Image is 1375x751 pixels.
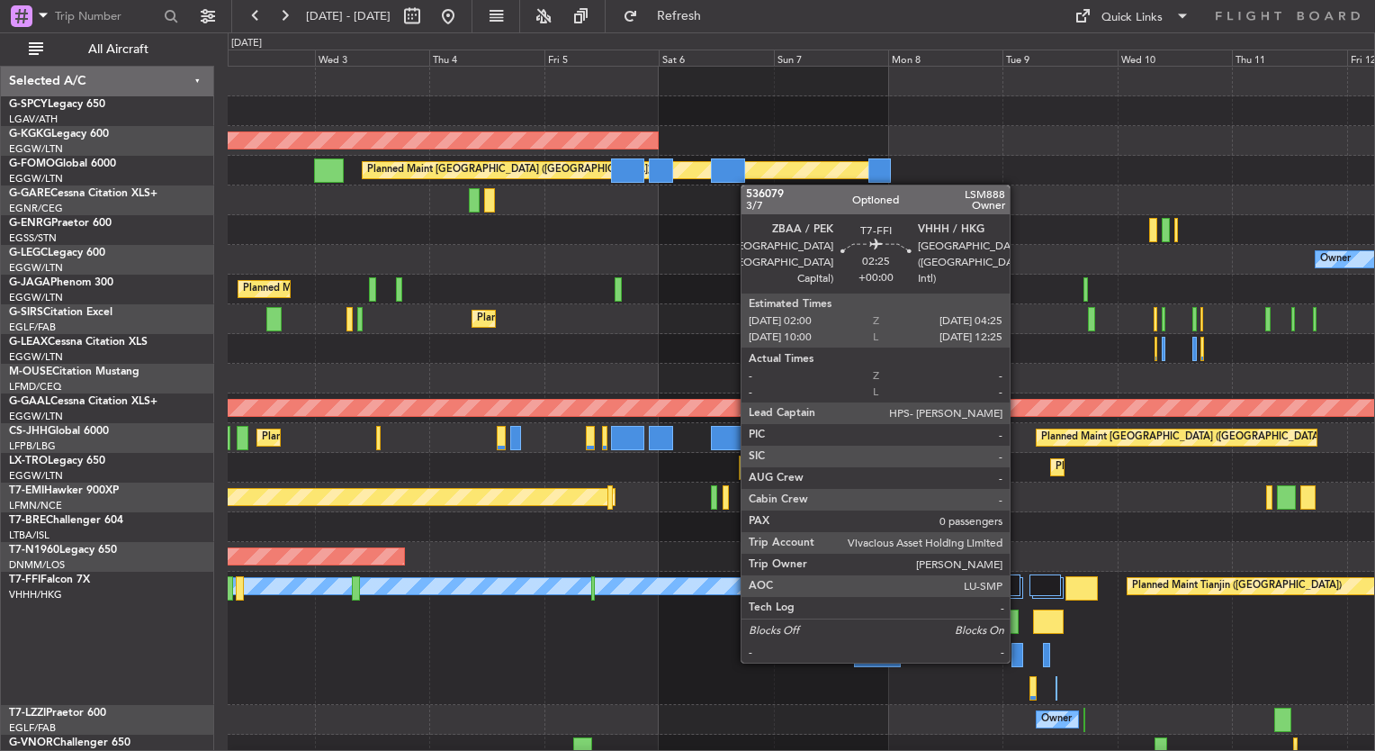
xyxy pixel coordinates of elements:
div: Fri 5 [544,50,659,66]
button: Quick Links [1065,2,1199,31]
span: G-LEAX [9,337,48,348]
span: Refresh [642,10,717,23]
span: CS-JHH [9,426,48,437]
a: LFMD/CEQ [9,380,61,394]
div: Planned Maint [GEOGRAPHIC_DATA] ([GEOGRAPHIC_DATA]) [1041,424,1325,451]
a: EGLF/FAB [9,321,56,334]
a: LTBA/ISL [9,529,49,542]
span: G-ENRG [9,218,51,229]
a: EGSS/STN [9,231,57,245]
div: Planned Maint Tianjin ([GEOGRAPHIC_DATA]) [1132,573,1342,600]
a: CS-JHHGlobal 6000 [9,426,109,437]
a: VHHH/HKG [9,588,62,602]
div: Quick Links [1101,9,1163,27]
span: G-GAAL [9,396,50,407]
div: Wed 10 [1118,50,1232,66]
div: Planned Maint [GEOGRAPHIC_DATA] ([GEOGRAPHIC_DATA]) [367,157,651,184]
a: G-SIRSCitation Excel [9,307,112,318]
div: Tue 2 [200,50,314,66]
div: Planned Maint [GEOGRAPHIC_DATA] ([GEOGRAPHIC_DATA]) [243,276,526,303]
a: G-GARECessna Citation XLS+ [9,188,157,199]
div: Planned Maint [GEOGRAPHIC_DATA] ([GEOGRAPHIC_DATA]) [477,305,760,332]
span: LX-TRO [9,456,48,466]
span: T7-FFI [9,575,40,585]
span: [DATE] - [DATE] [306,8,391,24]
a: DNMM/LOS [9,558,65,572]
span: G-KGKG [9,129,51,140]
span: G-JAGA [9,277,50,288]
a: G-JAGAPhenom 300 [9,277,113,288]
div: Thu 4 [429,50,544,66]
div: [DATE] [231,36,262,51]
div: Planned Maint [GEOGRAPHIC_DATA] ([GEOGRAPHIC_DATA]) [262,424,545,451]
input: Trip Number [55,3,158,30]
a: T7-N1960Legacy 650 [9,545,117,556]
button: Refresh [615,2,723,31]
a: EGGW/LTN [9,410,63,423]
div: Owner [1041,706,1072,733]
div: Tue 9 [1002,50,1117,66]
a: EGGW/LTN [9,291,63,304]
span: T7-BRE [9,515,46,526]
img: gray-close.svg [872,577,888,593]
div: Sat 6 [659,50,773,66]
span: G-SPCY [9,99,48,110]
a: G-KGKGLegacy 600 [9,129,109,140]
a: EGGW/LTN [9,172,63,185]
a: EGGW/LTN [9,261,63,275]
a: G-FOMOGlobal 6000 [9,158,116,169]
div: Mon 8 [888,50,1002,66]
a: T7-BREChallenger 604 [9,515,123,526]
a: EGLF/FAB [9,721,56,735]
span: G-VNOR [9,737,53,748]
span: All Aircraft [47,43,190,56]
a: EGNR/CEG [9,202,63,215]
button: All Aircraft [20,35,195,64]
a: EGGW/LTN [9,142,63,156]
span: G-LEGC [9,248,48,258]
a: LFMN/NCE [9,499,62,512]
span: T7-EMI [9,485,44,496]
div: Thu 11 [1232,50,1346,66]
a: G-LEAXCessna Citation XLS [9,337,148,348]
span: G-FOMO [9,158,55,169]
div: Wed 3 [315,50,429,66]
a: G-GAALCessna Citation XLS+ [9,396,157,407]
a: G-ENRGPraetor 600 [9,218,112,229]
a: T7-EMIHawker 900XP [9,485,119,496]
div: Sun 7 [774,50,888,66]
a: G-VNORChallenger 650 [9,737,130,748]
a: G-LEGCLegacy 600 [9,248,105,258]
a: LX-TROLegacy 650 [9,456,105,466]
a: T7-LZZIPraetor 600 [9,708,106,719]
a: T7-FFIFalcon 7X [9,575,90,585]
a: LGAV/ATH [9,113,58,126]
div: Owner [1320,246,1351,273]
a: EGGW/LTN [9,469,63,483]
span: T7-N1960 [9,545,59,556]
div: Planned Maint Dusseldorf [1056,454,1173,481]
a: G-SPCYLegacy 650 [9,99,105,110]
span: G-GARE [9,188,50,199]
span: M-OUSE [9,366,52,377]
span: G-SIRS [9,307,43,318]
a: M-OUSECitation Mustang [9,366,139,377]
span: T7-LZZI [9,708,46,719]
a: EGGW/LTN [9,350,63,364]
a: LFPB/LBG [9,439,56,453]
